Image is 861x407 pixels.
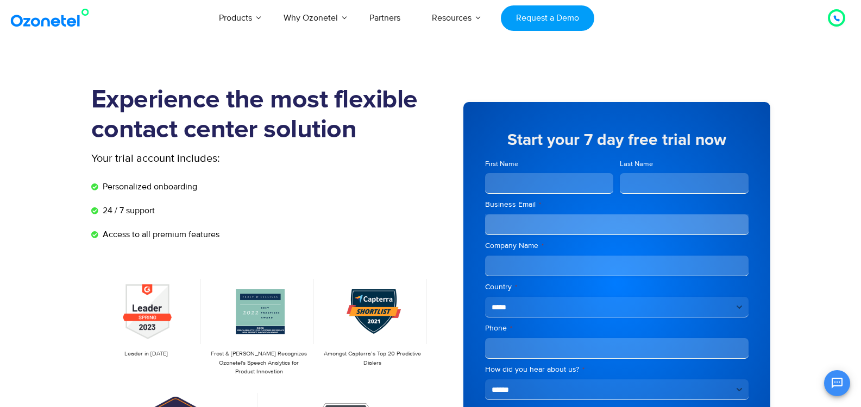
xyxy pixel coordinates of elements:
label: Phone [485,323,749,334]
a: Request a Demo [501,5,594,31]
h1: Experience the most flexible contact center solution [91,85,431,145]
span: Access to all premium features [100,228,219,241]
p: Leader in [DATE] [97,349,196,359]
span: 24 / 7 support [100,204,155,217]
label: Country [485,282,749,292]
label: Company Name [485,240,749,251]
label: Business Email [485,199,749,210]
button: Open chat [824,370,850,396]
h5: Start your 7 day free trial now [485,132,749,148]
span: Personalized onboarding [100,180,197,193]
label: How did you hear about us? [485,364,749,375]
label: Last Name [620,159,749,169]
p: Your trial account includes: [91,150,349,167]
p: Amongst Capterra’s Top 20 Predictive Dialers [323,349,422,367]
p: Frost & [PERSON_NAME] Recognizes Ozonetel's Speech Analytics for Product Innovation [210,349,309,377]
label: First Name [485,159,614,169]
